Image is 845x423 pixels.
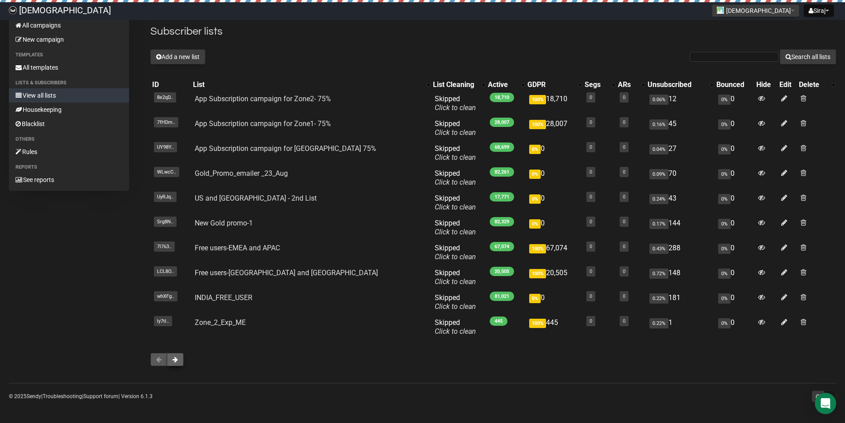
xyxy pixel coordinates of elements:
span: 100% [529,95,546,104]
td: 0 [715,215,755,240]
td: 67,074 [526,240,583,265]
a: App Subscription campaign for Zone1- 75% [195,119,331,128]
th: Bounced: No sort applied, sorting is disabled [715,79,755,91]
a: 0 [590,318,592,324]
td: 144 [646,215,715,240]
p: © 2025 | | | Version 6.1.3 [9,391,153,401]
th: Segs: No sort applied, activate to apply an ascending sort [583,79,617,91]
span: 0% [718,119,731,130]
a: App Subscription campaign for Zone2- 75% [195,95,331,103]
span: 82,329 [490,217,514,226]
td: 20,505 [526,265,583,290]
a: Housekeeping [9,103,129,117]
button: Search all lists [780,49,836,64]
a: Click to clean [435,327,476,336]
span: 0.72% [649,269,668,279]
td: 181 [646,290,715,315]
span: 100% [529,269,546,278]
span: 0.09% [649,169,668,179]
a: Free users-EMEA and APAC [195,244,280,252]
a: Click to clean [435,153,476,162]
span: 81,021 [490,292,514,301]
div: Delete [799,80,827,89]
span: Skipped [435,219,476,236]
a: Rules [9,145,129,159]
div: Unsubscribed [648,80,706,89]
a: Blacklist [9,117,129,131]
a: 0 [623,269,625,274]
a: Click to clean [435,277,476,286]
div: Hide [756,80,776,89]
a: 0 [590,144,592,150]
span: 0% [718,144,731,154]
a: 0 [623,194,625,200]
div: List [193,80,422,89]
span: 0.22% [649,293,668,304]
span: UyRJq.. [154,192,177,202]
span: 0% [718,169,731,179]
span: 20,505 [490,267,514,276]
a: View all lists [9,88,129,103]
a: Click to clean [435,178,476,186]
td: 28,007 [526,116,583,141]
div: Open Intercom Messenger [815,393,836,414]
th: Delete: No sort applied, activate to apply an ascending sort [797,79,836,91]
a: Click to clean [435,302,476,311]
li: Templates [9,50,129,60]
a: 0 [590,269,592,274]
img: 61ace9317f7fa0068652623cbdd82cc4 [9,6,17,14]
td: 0 [715,166,755,190]
div: Active [488,80,517,89]
td: 45 [646,116,715,141]
span: 17,771 [490,192,514,202]
td: 0 [715,141,755,166]
td: 43 [646,190,715,215]
a: 0 [623,318,625,324]
a: Gold_Promo_emailer _23_Aug [195,169,288,178]
td: 0 [526,141,583,166]
span: 100% [529,120,546,129]
a: Sendy [27,393,41,399]
a: 0 [623,119,625,125]
span: 0.16% [649,119,668,130]
span: 0% [718,293,731,304]
div: ARs [618,80,637,89]
span: 0% [718,318,731,328]
a: Support forum [83,393,118,399]
a: 0 [623,219,625,225]
span: UY98Y.. [154,142,177,152]
span: Srg8N.. [154,217,177,227]
div: Bounced [716,80,753,89]
td: 288 [646,240,715,265]
a: 0 [623,293,625,299]
span: whXFg.. [154,291,177,301]
div: Edit [779,80,795,89]
span: 0% [529,170,541,179]
span: 0% [718,219,731,229]
span: 0.04% [649,144,668,154]
span: 0% [529,294,541,303]
th: Active: No sort applied, activate to apply an ascending sort [486,79,526,91]
a: Click to clean [435,103,476,112]
span: 0.17% [649,219,668,229]
li: Reports [9,162,129,173]
span: 0.22% [649,318,668,328]
span: Skipped [435,293,476,311]
img: 1.jpg [717,7,724,14]
td: 0 [715,315,755,340]
a: 0 [623,95,625,100]
td: 0 [526,215,583,240]
span: Skipped [435,269,476,286]
div: ID [152,80,189,89]
span: Skipped [435,119,476,137]
a: Troubleshooting [43,393,82,399]
td: 0 [526,190,583,215]
span: 82,261 [490,167,514,177]
span: 18,710 [490,93,514,102]
th: GDPR: No sort applied, activate to apply an ascending sort [526,79,583,91]
span: ly7tl.. [154,316,172,326]
a: 0 [590,169,592,175]
td: 148 [646,265,715,290]
td: 0 [715,265,755,290]
td: 0 [715,190,755,215]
